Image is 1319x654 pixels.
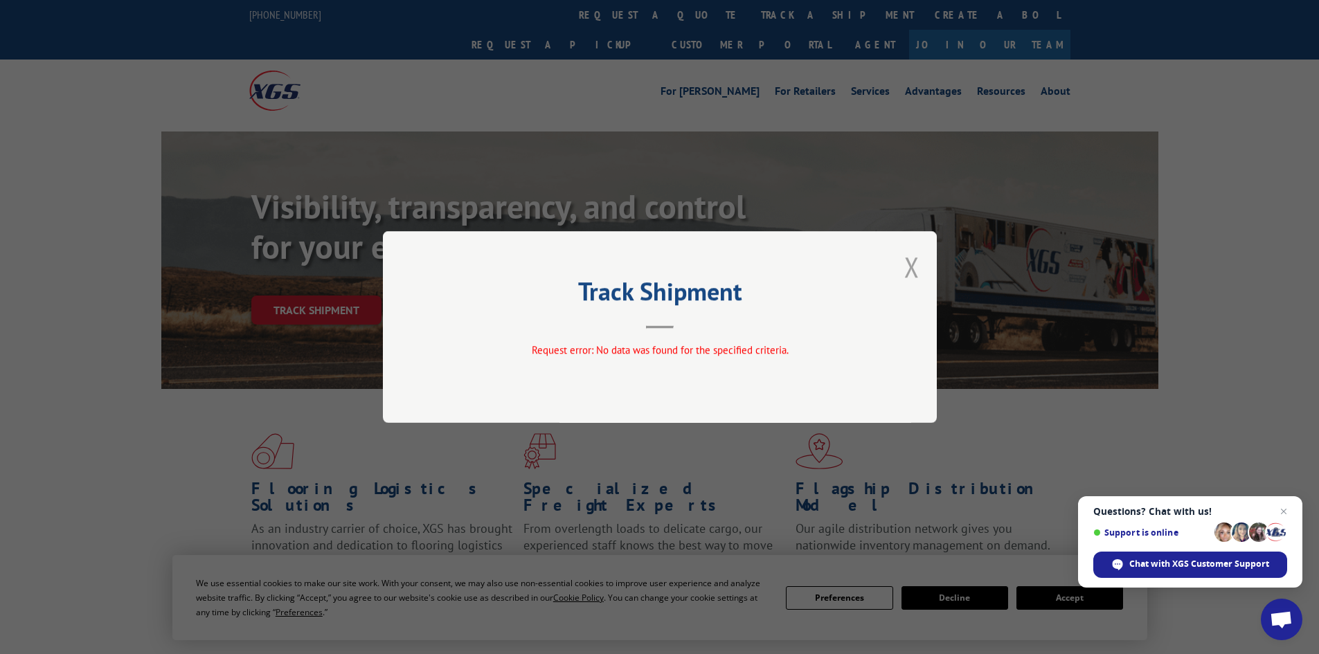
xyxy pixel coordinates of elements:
[1129,558,1269,570] span: Chat with XGS Customer Support
[904,248,919,285] button: Close modal
[1093,527,1210,538] span: Support is online
[1275,503,1292,520] span: Close chat
[1093,552,1287,578] div: Chat with XGS Customer Support
[1093,506,1287,517] span: Questions? Chat with us!
[531,343,788,356] span: Request error: No data was found for the specified criteria.
[1261,599,1302,640] div: Open chat
[452,282,868,308] h2: Track Shipment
